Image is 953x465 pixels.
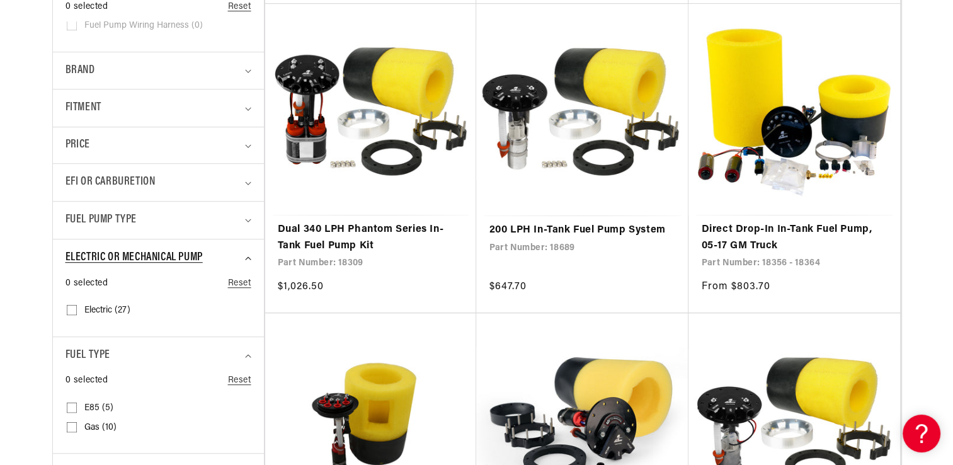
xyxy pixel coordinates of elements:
[66,202,251,239] summary: Fuel Pump Type (0 selected)
[66,164,251,201] summary: EFI or Carburetion (1 selected)
[84,20,203,32] span: Fuel Pump Wiring Harness (0)
[66,137,90,154] span: Price
[84,305,130,316] span: Electric (27)
[489,222,676,239] a: 200 LPH In-Tank Fuel Pump System
[66,374,108,387] span: 0 selected
[66,337,251,374] summary: Fuel Type (0 selected)
[66,127,251,163] summary: Price
[66,239,251,277] summary: Electric or Mechanical Pump (0 selected)
[66,52,251,89] summary: Brand (0 selected)
[66,211,137,229] span: Fuel Pump Type
[84,403,113,414] span: E85 (5)
[84,422,117,433] span: Gas (10)
[66,99,101,117] span: Fitment
[701,222,887,254] a: Direct Drop-In In-Tank Fuel Pump, 05-17 GM Truck
[66,173,156,192] span: EFI or Carburetion
[228,374,251,387] a: Reset
[66,347,110,365] span: Fuel Type
[66,277,108,290] span: 0 selected
[66,89,251,127] summary: Fitment (0 selected)
[66,249,203,267] span: Electric or Mechanical Pump
[278,222,464,254] a: Dual 340 LPH Phantom Series In-Tank Fuel Pump Kit
[66,62,95,80] span: Brand
[228,277,251,290] a: Reset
